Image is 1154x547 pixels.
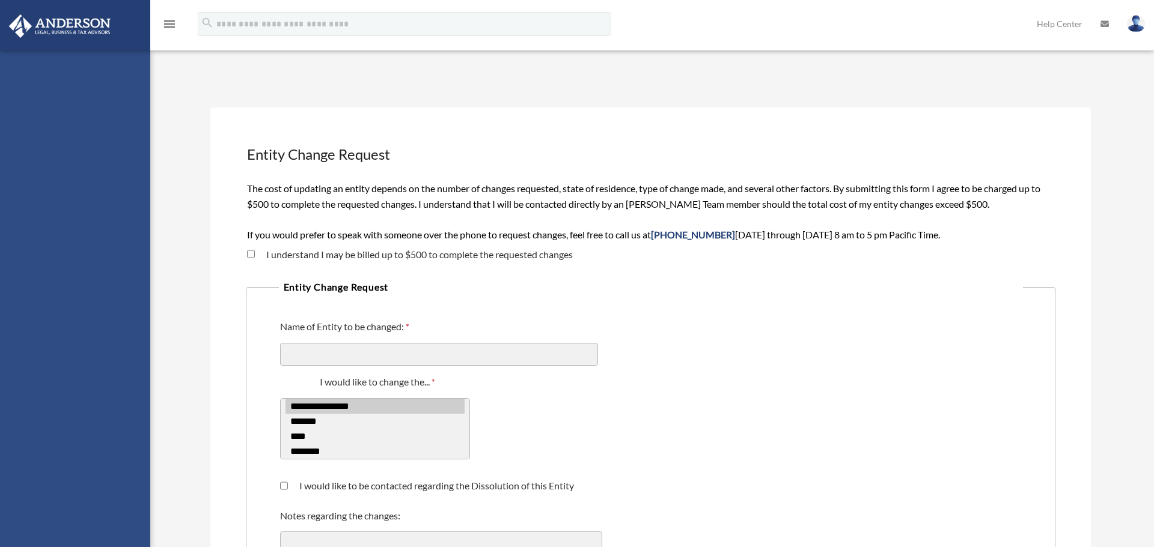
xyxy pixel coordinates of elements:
[1127,15,1145,32] img: User Pic
[5,14,114,38] img: Anderson Advisors Platinum Portal
[162,17,177,31] i: menu
[651,229,735,240] span: [PHONE_NUMBER]
[247,183,1040,240] span: The cost of updating an entity depends on the number of changes requested, state of residence, ty...
[246,143,1056,166] h3: Entity Change Request
[279,279,1023,295] legend: Entity Change Request
[280,509,403,524] label: Notes regarding the changes:
[280,320,412,336] label: Name of Entity to be changed:
[255,250,573,259] label: I understand I may be billed up to $500 to complete the requested changes
[162,21,177,31] a: menu
[288,481,574,491] label: I would like to be contacted regarding the Dissolution of this Entity
[201,16,214,29] i: search
[280,375,478,391] label: I would like to change the...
